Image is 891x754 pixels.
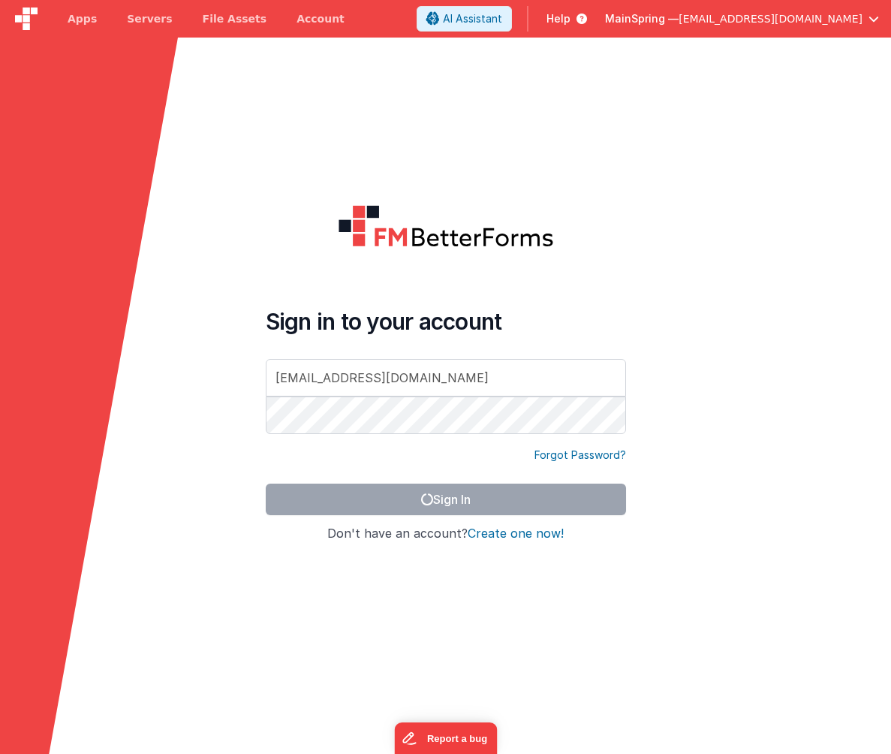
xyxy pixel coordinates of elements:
[534,448,626,463] a: Forgot Password?
[68,11,97,26] span: Apps
[679,11,862,26] span: [EMAIL_ADDRESS][DOMAIN_NAME]
[605,11,879,26] button: MainSpring — [EMAIL_ADDRESS][DOMAIN_NAME]
[605,11,679,26] span: MainSpring —
[546,11,570,26] span: Help
[266,527,626,541] h4: Don't have an account?
[394,722,497,754] iframe: Marker.io feedback button
[417,6,512,32] button: AI Assistant
[266,308,626,335] h4: Sign in to your account
[468,527,564,541] button: Create one now!
[203,11,267,26] span: File Assets
[266,484,626,515] button: Sign In
[127,11,172,26] span: Servers
[266,359,626,397] input: Email Address
[443,11,502,26] span: AI Assistant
